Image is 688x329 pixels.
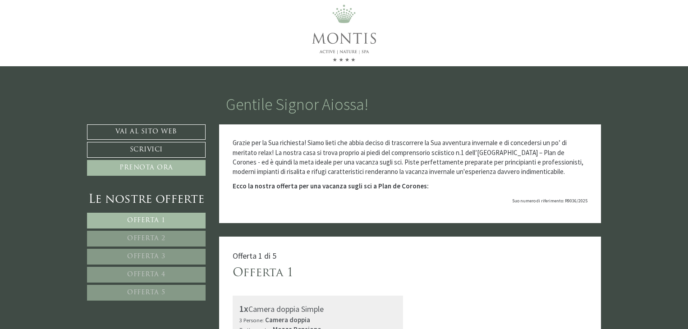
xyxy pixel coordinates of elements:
b: 1x [239,303,248,314]
p: Grazie per la Sua richiesta! Siamo lieti che abbia deciso di trascorrere la Sua avventura inverna... [233,138,588,177]
div: Camera doppia Simple [239,302,397,315]
span: Offerta 1 di 5 [233,251,276,261]
div: Le nostre offerte [87,192,206,208]
a: Prenota ora [87,160,206,176]
a: Vai al sito web [87,124,206,140]
span: Offerta 5 [127,289,165,296]
span: Offerta 2 [127,235,165,242]
h1: Gentile Signor Aiossa! [226,96,368,114]
a: Scrivici [87,142,206,158]
span: Offerta 4 [127,271,165,278]
span: Offerta 3 [127,253,165,260]
b: Camera doppia [265,315,310,324]
strong: Ecco la nostra offerta per una vacanza sugli sci a Plan de Corones: [233,182,429,190]
span: Offerta 1 [127,217,165,224]
small: 3 Persone: [239,316,264,324]
div: Offerta 1 [233,265,294,282]
span: Suo numero di riferimento: R9036/2025 [512,198,587,204]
